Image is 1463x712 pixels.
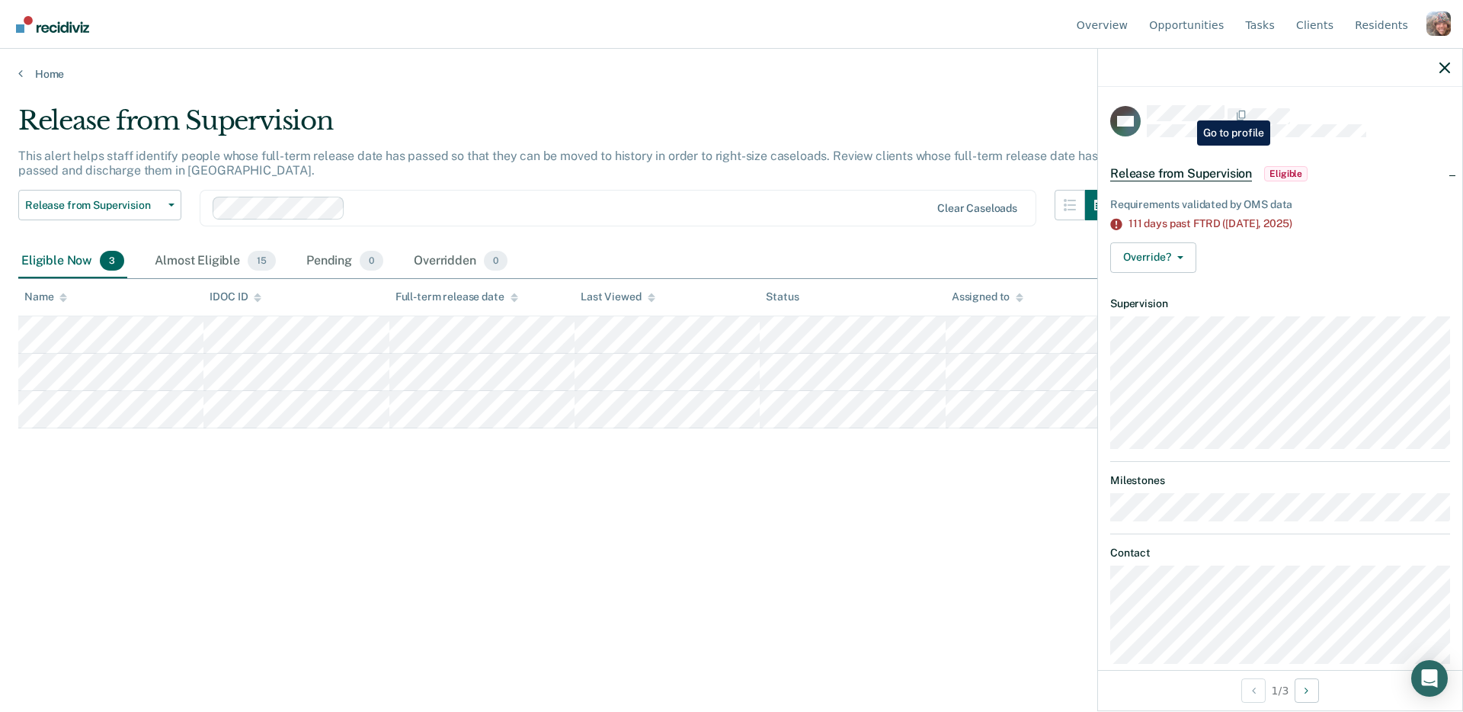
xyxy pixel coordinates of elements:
[18,67,1445,81] a: Home
[18,149,1097,178] p: This alert helps staff identify people whose full-term release date has passed so that they can b...
[1426,11,1451,36] button: Profile dropdown button
[360,251,383,271] span: 0
[18,105,1116,149] div: Release from Supervision
[1110,166,1252,181] span: Release from Supervision
[1128,217,1450,230] div: 111 days past FTRD ([DATE],
[210,290,261,303] div: IDOC ID
[1098,670,1462,710] div: 1 / 3
[18,245,127,278] div: Eligible Now
[937,202,1017,215] div: Clear caseloads
[766,290,799,303] div: Status
[303,245,386,278] div: Pending
[1110,474,1450,487] dt: Milestones
[1241,678,1266,703] button: Previous Opportunity
[1110,198,1450,211] div: Requirements validated by OMS data
[1411,660,1448,697] div: Open Intercom Messenger
[1263,217,1292,229] span: 2025)
[152,245,279,278] div: Almost Eligible
[1098,149,1462,198] div: Release from SupervisionEligible
[952,290,1023,303] div: Assigned to
[248,251,276,271] span: 15
[24,290,67,303] div: Name
[25,199,162,212] span: Release from Supervision
[581,290,655,303] div: Last Viewed
[100,251,124,271] span: 3
[1110,547,1450,560] dt: Contact
[484,251,507,271] span: 0
[1264,166,1308,181] span: Eligible
[395,290,518,303] div: Full-term release date
[411,245,511,278] div: Overridden
[1110,242,1196,273] button: Override?
[16,16,89,33] img: Recidiviz
[1110,297,1450,310] dt: Supervision
[1295,678,1319,703] button: Next Opportunity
